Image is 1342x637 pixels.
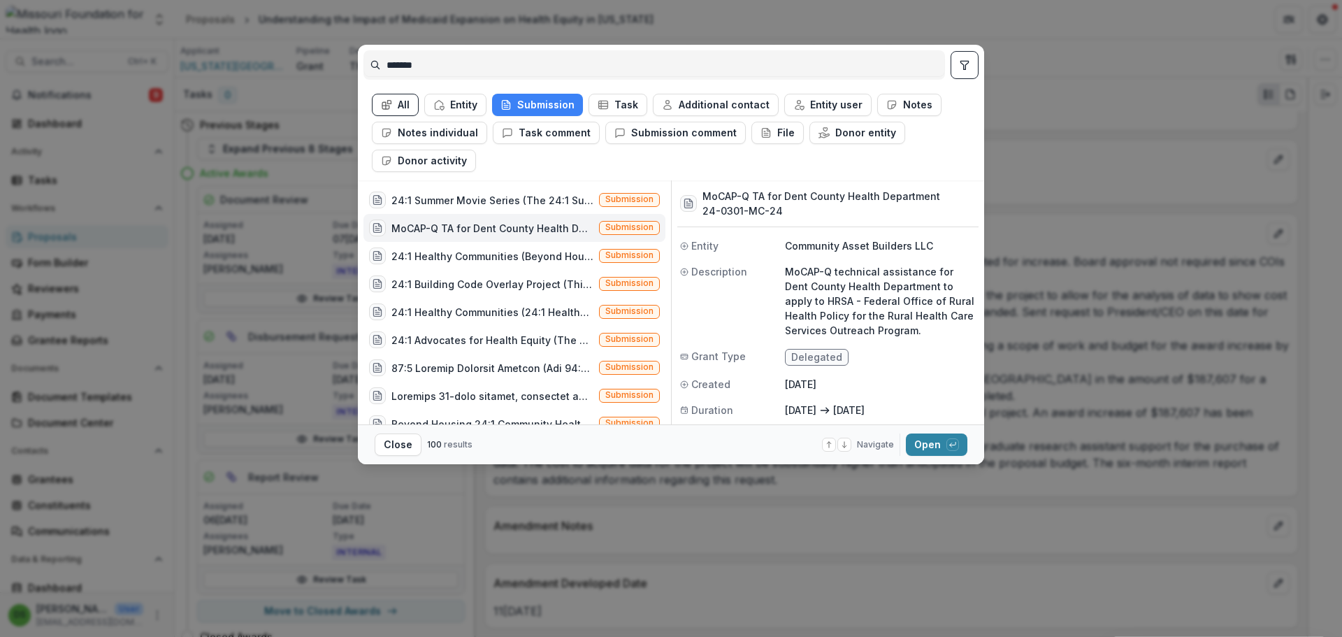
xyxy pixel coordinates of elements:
[492,94,583,116] button: Submission
[691,238,719,253] span: Entity
[702,203,940,218] h3: 24-0301-MC-24
[605,390,654,400] span: Submission
[751,122,804,144] button: File
[791,352,842,364] span: Delegated
[391,193,593,208] div: 24:1 Summer Movie Series (The 24:1 Summer Movie Series is a free monthly event that will build so...
[784,94,872,116] button: Entity user
[605,334,654,344] span: Submission
[605,222,654,232] span: Submission
[906,434,967,456] button: Open
[691,264,747,279] span: Description
[951,51,979,79] button: toggle filters
[605,278,654,288] span: Submission
[653,94,779,116] button: Additional contact
[391,361,593,375] div: 87:5 Loremip Dolorsit Ametcon (Adi 94:8 Elitsed Doeiusmo Tempori utla etdolo m aliquae adminimven...
[427,439,442,450] span: 100
[372,122,487,144] button: Notes individual
[391,221,593,236] div: MoCAP-Q TA for Dent County Health Department (MoCAP-Q technical assistance for Dent County Health...
[589,94,647,116] button: Task
[424,94,486,116] button: Entity
[691,403,733,417] span: Duration
[809,122,905,144] button: Donor entity
[691,377,730,392] span: Created
[605,306,654,316] span: Submission
[605,362,654,372] span: Submission
[375,434,421,456] button: Close
[785,403,816,417] p: [DATE]
[391,277,593,292] div: 24:1 Building Code Overlay Project (This Building Code Overlay project is a two-year, cross-secto...
[372,94,419,116] button: All
[391,417,593,431] div: Beyond Housing 24:1 Community Health Worker Project (Beyond Housing will employ two Community Hea...
[785,377,976,392] p: [DATE]
[605,250,654,260] span: Submission
[444,439,472,450] span: results
[857,438,894,451] span: Navigate
[702,189,940,203] h3: MoCAP-Q TA for Dent County Health Department
[605,122,746,144] button: Submission comment
[493,122,600,144] button: Task comment
[877,94,941,116] button: Notes
[391,249,593,264] div: 24:1 Healthy Communities (Beyond Housing requests funds to continue the 24:1 Healthy Communities ...
[391,333,593,348] div: 24:1 Advocates for Health Equity (The 24:1 Initiative in the Normandy Schools Collaborative bring...
[391,305,593,320] div: 24:1 Healthy Communities (24:1 Healthy Communities is an initiative to reduce [MEDICAL_DATA] in t...
[833,403,865,417] p: [DATE]
[691,349,746,364] span: Grant Type
[785,264,976,338] p: MoCAP-Q technical assistance for Dent County Health Department to apply to HRSA - Federal Office ...
[785,238,976,253] p: Community Asset Builders LLC
[605,418,654,428] span: Submission
[372,150,476,172] button: Donor activity
[391,389,593,403] div: Loremips 31-dolo sitamet, consectet adipisc, elitseddoe tem incid utlabore et dolorem al enimadmi...
[605,194,654,204] span: Submission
